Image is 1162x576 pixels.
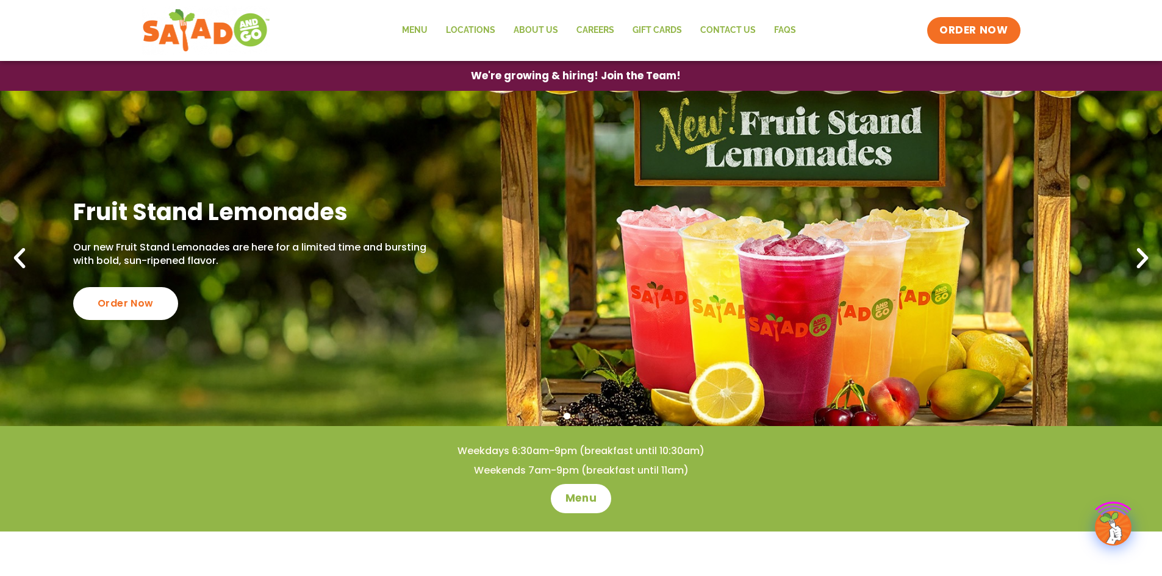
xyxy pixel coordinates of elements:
[565,491,597,506] span: Menu
[592,413,598,419] span: Go to slide 3
[939,23,1008,38] span: ORDER NOW
[504,16,567,44] a: About Us
[578,413,584,419] span: Go to slide 2
[142,6,271,55] img: new-SAG-logo-768×292
[393,16,437,44] a: Menu
[24,464,1138,477] h4: Weekends 7am-9pm (breakfast until 11am)
[471,71,681,81] span: We're growing & hiring! Join the Team!
[927,17,1020,44] a: ORDER NOW
[567,16,623,44] a: Careers
[73,197,432,227] h2: Fruit Stand Lemonades
[73,287,178,320] div: Order Now
[453,62,699,90] a: We're growing & hiring! Join the Team!
[73,241,432,268] p: Our new Fruit Stand Lemonades are here for a limited time and bursting with bold, sun-ripened fla...
[564,413,570,419] span: Go to slide 1
[6,245,33,272] div: Previous slide
[24,444,1138,458] h4: Weekdays 6:30am-9pm (breakfast until 10:30am)
[623,16,691,44] a: GIFT CARDS
[551,484,611,513] a: Menu
[1129,245,1156,272] div: Next slide
[437,16,504,44] a: Locations
[393,16,805,44] nav: Menu
[691,16,765,44] a: Contact Us
[765,16,805,44] a: FAQs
